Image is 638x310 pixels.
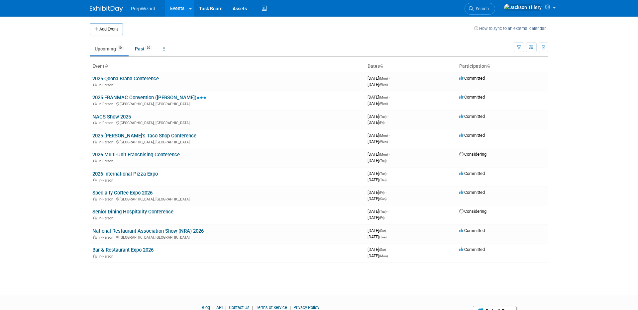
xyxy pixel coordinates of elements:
[116,45,124,50] span: 10
[379,210,386,213] span: (Tue)
[459,228,485,233] span: Committed
[293,305,319,310] a: Privacy Policy
[92,76,159,82] a: 2025 Qdoba Brand Conference
[379,178,386,182] span: (Thu)
[379,153,388,156] span: (Mon)
[92,139,362,144] div: [GEOGRAPHIC_DATA], [GEOGRAPHIC_DATA]
[379,140,388,144] span: (Wed)
[224,305,228,310] span: |
[379,254,388,258] span: (Mon)
[92,234,362,240] div: [GEOGRAPHIC_DATA], [GEOGRAPHIC_DATA]
[379,172,386,176] span: (Tue)
[459,190,485,195] span: Committed
[92,152,180,158] a: 2026 Multi-Unit Franchising Conference
[379,77,388,80] span: (Mon)
[93,83,97,86] img: In-Person Event
[459,95,485,100] span: Committed
[385,190,386,195] span: -
[379,102,388,106] span: (Wed)
[93,254,97,258] img: In-Person Event
[389,76,390,81] span: -
[459,171,485,176] span: Committed
[92,114,131,120] a: NACS Show 2025
[387,247,388,252] span: -
[368,177,386,182] span: [DATE]
[379,121,384,124] span: (Fri)
[90,23,123,35] button: Add Event
[93,235,97,239] img: In-Person Event
[368,101,388,106] span: [DATE]
[459,76,485,81] span: Committed
[98,102,115,106] span: In-Person
[387,209,388,214] span: -
[368,209,388,214] span: [DATE]
[92,133,196,139] a: 2025 [PERSON_NAME]'s Taco Shop Conference
[368,152,390,157] span: [DATE]
[368,247,388,252] span: [DATE]
[368,82,388,87] span: [DATE]
[92,101,362,106] div: [GEOGRAPHIC_DATA], [GEOGRAPHIC_DATA]
[368,253,388,258] span: [DATE]
[379,191,384,194] span: (Fri)
[98,235,115,240] span: In-Person
[256,305,287,310] a: Terms of Service
[459,247,485,252] span: Committed
[387,114,388,119] span: -
[368,196,386,201] span: [DATE]
[92,171,158,177] a: 2026 International Pizza Expo
[379,83,388,87] span: (Wed)
[93,178,97,182] img: In-Person Event
[387,228,388,233] span: -
[368,76,390,81] span: [DATE]
[98,140,115,144] span: In-Person
[368,114,388,119] span: [DATE]
[368,234,386,239] span: [DATE]
[202,305,210,310] a: Blog
[288,305,292,310] span: |
[92,190,153,196] a: Specialty Coffee Expo 2026
[92,247,154,253] a: Bar & Restaurant Expo 2026
[93,197,97,200] img: In-Person Event
[504,4,542,11] img: Jackson Tillery
[459,114,485,119] span: Committed
[389,133,390,138] span: -
[92,196,362,201] div: [GEOGRAPHIC_DATA], [GEOGRAPHIC_DATA]
[379,159,386,163] span: (Thu)
[379,134,388,137] span: (Mon)
[98,216,115,220] span: In-Person
[93,121,97,124] img: In-Person Event
[98,178,115,183] span: In-Person
[92,209,173,215] a: Senior Dining Hospitality Conference
[368,120,384,125] span: [DATE]
[98,83,115,87] span: In-Person
[474,26,548,31] a: How to sync to an external calendar...
[145,45,152,50] span: 39
[368,158,386,163] span: [DATE]
[131,6,155,11] span: PrepWizard
[92,95,206,101] a: 2025 FRANMAC Convention ([PERSON_NAME])
[457,61,548,72] th: Participation
[380,63,383,69] a: Sort by Start Date
[90,42,129,55] a: Upcoming10
[98,197,115,201] span: In-Person
[368,215,384,220] span: [DATE]
[379,248,386,252] span: (Sat)
[459,133,485,138] span: Committed
[389,152,390,157] span: -
[92,120,362,125] div: [GEOGRAPHIC_DATA], [GEOGRAPHIC_DATA]
[98,159,115,163] span: In-Person
[368,95,390,100] span: [DATE]
[93,159,97,162] img: In-Person Event
[90,61,365,72] th: Event
[368,190,386,195] span: [DATE]
[379,96,388,99] span: (Mon)
[130,42,157,55] a: Past39
[92,228,204,234] a: National Restaurant Association Show (NRA) 2026
[365,61,457,72] th: Dates
[459,209,486,214] span: Considering
[368,171,388,176] span: [DATE]
[98,254,115,259] span: In-Person
[93,102,97,105] img: In-Person Event
[465,3,495,15] a: Search
[216,305,223,310] a: API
